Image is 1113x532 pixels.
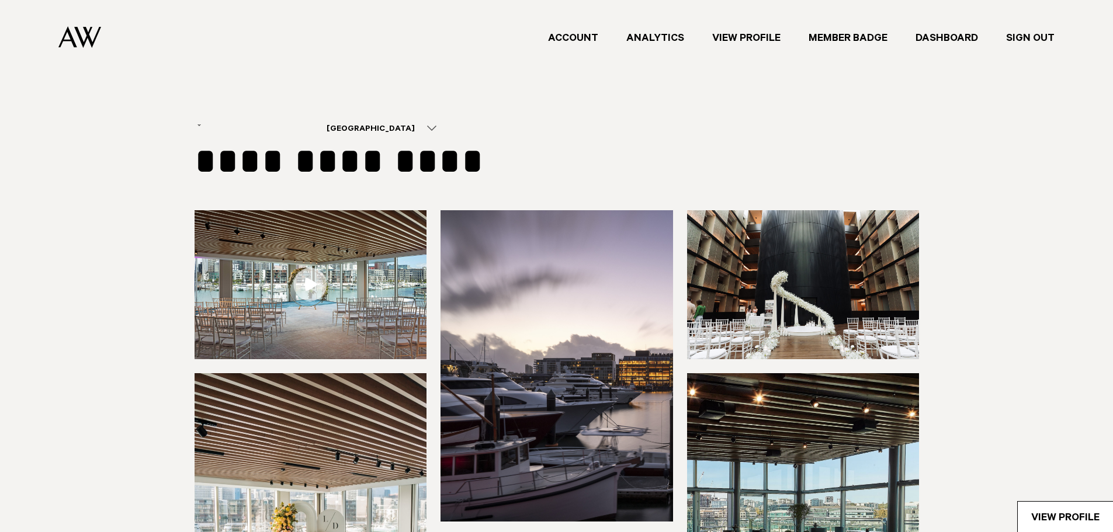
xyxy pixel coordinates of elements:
[992,30,1069,46] a: Sign Out
[1018,502,1113,532] a: View Profile
[612,30,698,46] a: Analytics
[795,30,902,46] a: Member Badge
[58,26,101,48] img: Auckland Weddings Logo
[698,30,795,46] a: View Profile
[687,210,920,359] img: 0m1co0VgU4JpzKxJTB14ul46i9liBBBE8oETvCYf.jpg
[195,210,427,359] img: x0EyNAGg8r4tAteBy4NJl5inLaRRQV18n6YGLpQ2.jpg
[441,210,673,521] img: amh4I7bAgD5rf5LliPz2emV2kono7aeQnDKI61OO.jpg
[534,30,612,46] a: Account
[902,30,992,46] a: Dashboard
[327,124,422,135] div: [GEOGRAPHIC_DATA]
